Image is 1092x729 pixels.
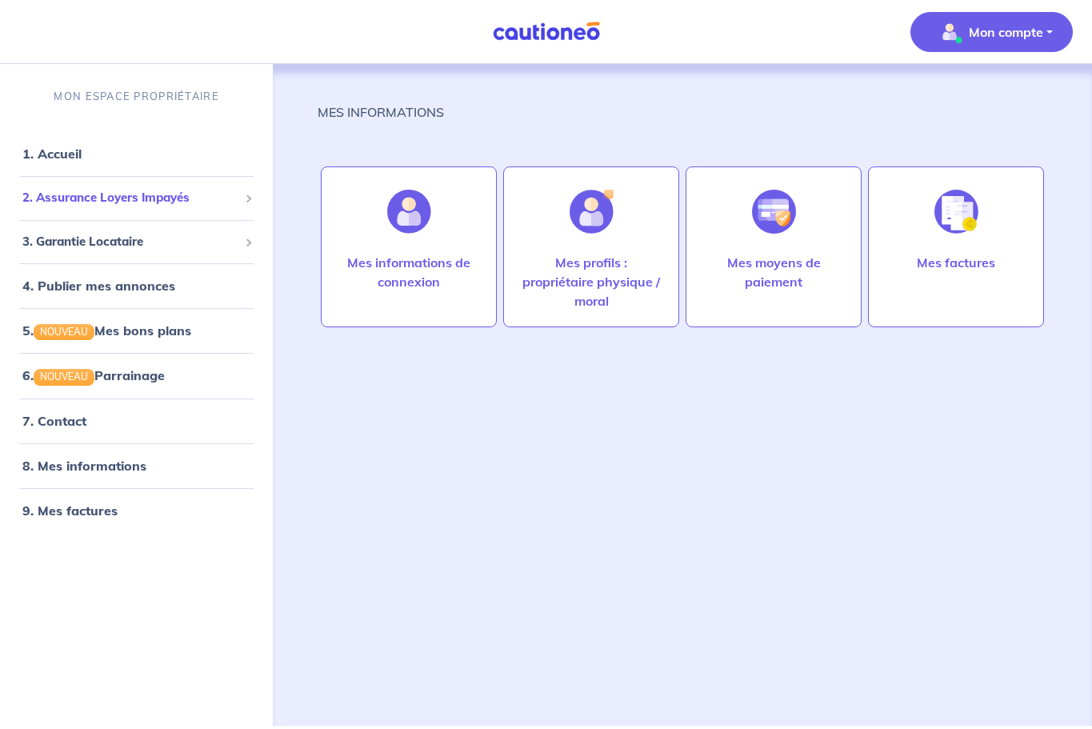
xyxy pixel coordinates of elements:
p: Mes moyens de paiement [702,253,845,291]
a: 5.NOUVEAUMes bons plans [22,322,191,338]
img: illu_invoice.svg [934,190,978,234]
p: Mon compte [969,22,1043,42]
div: 1. Accueil [6,138,266,170]
div: 5.NOUVEAUMes bons plans [6,314,266,346]
a: 7. Contact [22,413,86,429]
div: 8. Mes informations [6,450,266,482]
img: illu_account_add.svg [570,190,614,234]
span: 3. Garantie Locataire [22,233,238,251]
div: 4. Publier mes annonces [6,270,266,302]
p: Mes profils : propriétaire physique / moral [520,253,662,310]
p: MON ESPACE PROPRIÉTAIRE [54,89,218,104]
img: Cautioneo [486,22,606,42]
a: 4. Publier mes annonces [22,278,175,294]
div: 7. Contact [6,405,266,437]
div: 9. Mes factures [6,495,266,527]
img: illu_account_valid_menu.svg [937,19,962,45]
img: illu_account.svg [387,190,431,234]
p: Mes factures [917,253,995,272]
div: 6.NOUVEAUParrainage [6,359,266,391]
a: 6.NOUVEAUParrainage [22,367,165,383]
a: 9. Mes factures [22,503,118,519]
button: illu_account_valid_menu.svgMon compte [910,12,1073,52]
span: 2. Assurance Loyers Impayés [22,189,238,207]
a: 1. Accueil [22,146,82,162]
div: 3. Garantie Locataire [6,226,266,258]
p: MES INFORMATIONS [318,102,444,122]
img: illu_credit_card_no_anim.svg [752,190,796,234]
p: Mes informations de connexion [338,253,480,291]
a: 8. Mes informations [22,458,146,474]
div: 2. Assurance Loyers Impayés [6,182,266,214]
